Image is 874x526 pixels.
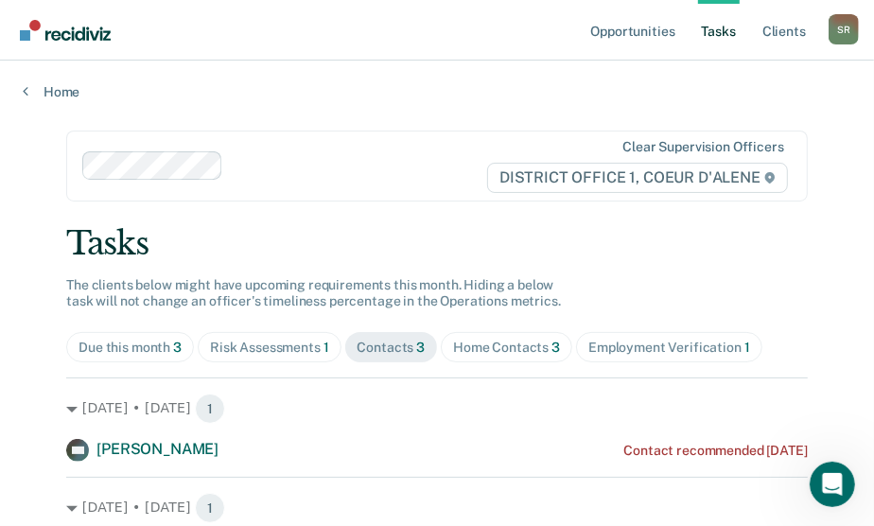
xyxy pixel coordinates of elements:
span: 3 [173,340,182,355]
span: The clients below might have upcoming requirements this month. Hiding a below task will not chang... [66,277,561,308]
span: 1 [195,493,225,523]
div: Contact recommended [DATE] [623,443,807,459]
div: Employment Verification [588,340,750,356]
img: Recidiviz [20,20,111,41]
div: Tasks [66,224,808,263]
span: 3 [416,340,425,355]
div: [DATE] • [DATE] 1 [66,493,808,523]
span: DISTRICT OFFICE 1, COEUR D'ALENE [487,163,788,193]
div: Home Contacts [453,340,560,356]
a: Home [23,83,851,100]
div: Contacts [358,340,426,356]
div: Clear supervision officers [622,139,783,155]
div: [DATE] • [DATE] 1 [66,394,808,424]
iframe: Intercom live chat [810,462,855,507]
button: Profile dropdown button [829,14,859,44]
span: 1 [323,340,329,355]
span: 3 [551,340,560,355]
div: Risk Assessments [210,340,329,356]
span: [PERSON_NAME] [96,440,218,458]
span: 1 [195,394,225,424]
span: 1 [744,340,750,355]
div: Due this month [79,340,182,356]
div: S R [829,14,859,44]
